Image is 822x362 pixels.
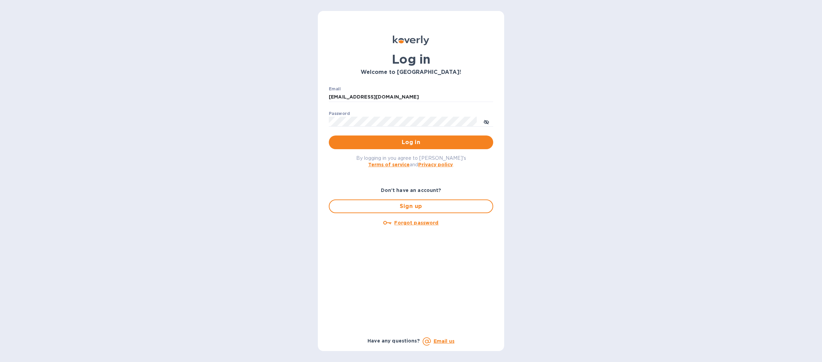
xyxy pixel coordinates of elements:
span: Sign up [335,202,487,210]
a: Privacy policy [418,162,453,167]
h3: Welcome to [GEOGRAPHIC_DATA]! [329,69,493,76]
label: Email [329,87,341,91]
u: Forgot password [394,220,438,225]
button: toggle password visibility [480,115,493,128]
a: Terms of service [368,162,410,167]
h1: Log in [329,52,493,66]
button: Log in [329,135,493,149]
span: By logging in you agree to [PERSON_NAME]'s and . [356,155,466,167]
b: Have any questions? [368,338,420,344]
label: Password [329,112,350,116]
span: Log in [334,138,488,146]
img: Koverly [393,36,429,45]
button: Sign up [329,199,493,213]
input: Enter email address [329,92,493,102]
b: Don't have an account? [381,188,441,193]
a: Email us [434,338,454,344]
